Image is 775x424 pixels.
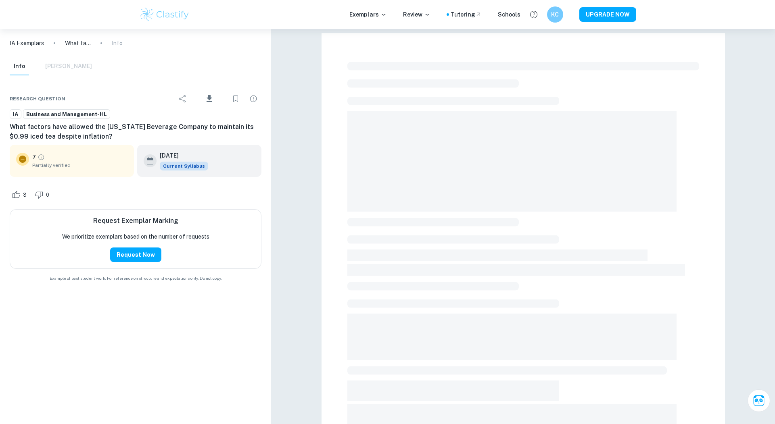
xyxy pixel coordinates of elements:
[10,188,31,201] div: Like
[23,110,110,118] span: Business and Management-HL
[65,39,91,48] p: What factors have allowed the [US_STATE] Beverage Company to maintain its $0.99 iced tea despite ...
[498,10,520,19] a: Schools
[550,10,560,19] h6: KC
[23,109,110,119] a: Business and Management-HL
[19,191,31,199] span: 3
[10,95,65,102] span: Research question
[33,188,54,201] div: Dislike
[403,10,430,19] p: Review
[10,122,261,141] h6: What factors have allowed the [US_STATE] Beverage Company to maintain its $0.99 iced tea despite ...
[10,109,21,119] a: IA
[112,39,123,48] p: Info
[192,88,226,109] div: Download
[451,10,482,19] a: Tutoring
[245,91,261,107] div: Report issue
[38,154,45,161] a: Grade partially verified
[527,8,541,21] button: Help and Feedback
[175,91,191,107] div: Share
[160,151,202,160] h6: [DATE]
[62,232,209,241] p: We prioritize exemplars based on the number of requests
[349,10,387,19] p: Exemplars
[160,162,208,170] span: Current Syllabus
[32,162,127,169] span: Partially verified
[547,6,563,23] button: KC
[32,153,36,162] p: 7
[110,247,161,262] button: Request Now
[10,275,261,281] span: Example of past student work. For reference on structure and expectations only. Do not copy.
[228,91,244,107] div: Bookmark
[10,58,29,75] button: Info
[579,7,636,22] button: UPGRADE NOW
[139,6,190,23] img: Clastify logo
[10,110,21,118] span: IA
[160,162,208,170] div: This exemplar is based on the current syllabus. Feel free to refer to it for inspiration/ideas wh...
[748,389,770,412] button: Ask Clai
[93,216,178,226] h6: Request Exemplar Marking
[10,39,44,48] a: IA Exemplars
[42,191,54,199] span: 0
